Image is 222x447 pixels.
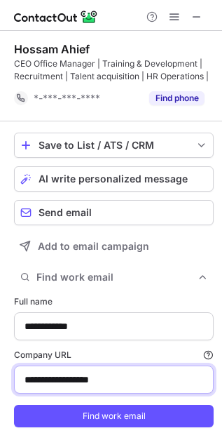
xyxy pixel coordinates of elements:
span: AI write personalized message [39,173,188,185]
img: ContactOut v5.3.10 [14,8,98,25]
button: AI write personalized message [14,166,214,192]
button: Reveal Button [149,91,204,105]
button: Send email [14,200,214,225]
span: Find work email [36,271,197,283]
div: Save to List / ATS / CRM [39,140,189,151]
label: Company URL [14,349,214,361]
button: Add to email campaign [14,234,214,259]
button: Find work email [14,405,214,427]
label: Full name [14,295,214,308]
div: CEO Office Manager | Training & Development | Recruitment | Talent acquisition | HR Operations | [14,58,214,83]
button: save-profile-one-click [14,133,214,158]
span: Send email [39,207,92,218]
span: Add to email campaign [38,241,149,252]
button: Find work email [14,267,214,287]
div: Hossam Ahief [14,42,90,56]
